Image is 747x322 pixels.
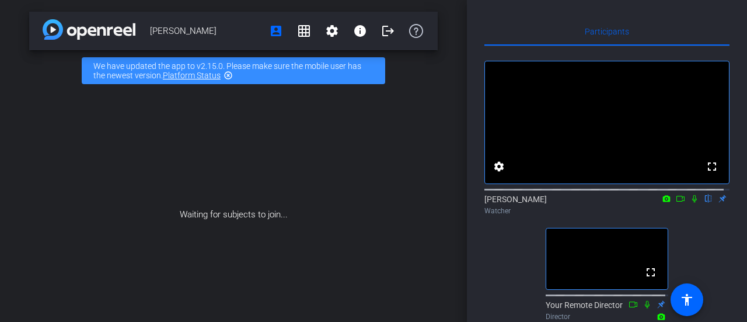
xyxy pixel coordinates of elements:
div: Watcher [484,206,729,216]
mat-icon: info [353,24,367,38]
mat-icon: fullscreen [644,265,658,279]
a: Platform Status [163,71,221,80]
mat-icon: fullscreen [705,160,719,174]
div: Director [546,311,668,322]
mat-icon: settings [492,160,506,174]
div: [PERSON_NAME] [484,193,729,216]
mat-icon: logout [381,24,395,38]
mat-icon: grid_on [297,24,311,38]
mat-icon: accessibility [680,293,694,307]
mat-icon: flip [701,193,715,203]
mat-icon: highlight_off [224,71,233,80]
span: [PERSON_NAME] [150,19,262,43]
div: Your Remote Director [546,299,668,322]
div: We have updated the app to v2.15.0. Please make sure the mobile user has the newest version. [82,57,385,84]
mat-icon: account_box [269,24,283,38]
span: Participants [585,27,629,36]
mat-icon: settings [325,24,339,38]
img: app-logo [43,19,135,40]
